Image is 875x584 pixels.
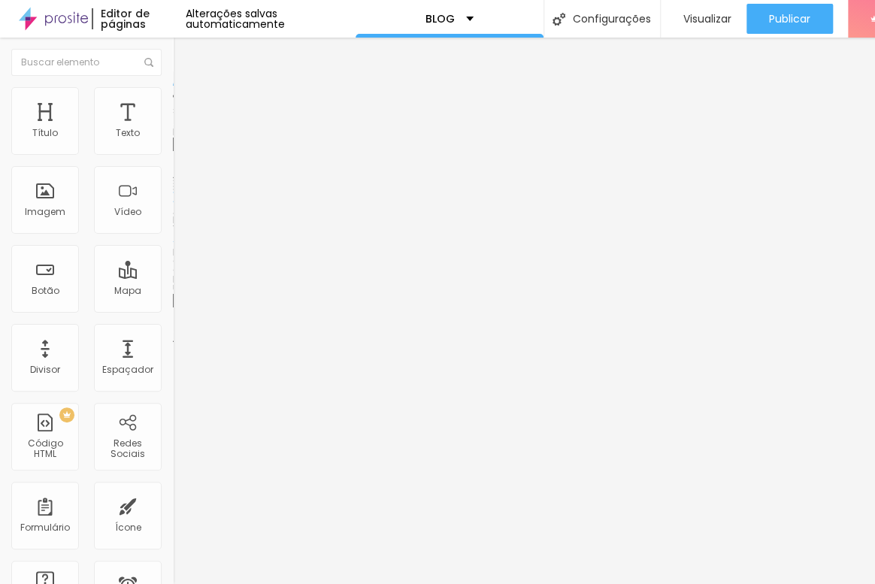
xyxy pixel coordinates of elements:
input: Buscar elemento [11,49,162,76]
p: BLOG [425,14,455,24]
div: Ícone [115,522,141,533]
div: Alterações salvas automaticamente [186,8,356,29]
div: Botão [32,286,59,296]
span: Visualizar [683,13,731,25]
button: Visualizar [661,4,746,34]
div: Imagem [25,207,65,217]
div: Editor de páginas [92,8,186,29]
div: Texto [116,128,140,138]
div: Mapa [114,286,141,296]
div: Redes Sociais [98,438,157,460]
img: Icone [144,58,153,67]
div: Espaçador [102,365,153,375]
button: Publicar [746,4,833,34]
div: Vídeo [114,207,141,217]
div: Código HTML [15,438,74,460]
span: Publicar [769,13,810,25]
img: Icone [553,13,565,26]
div: Formulário [20,522,70,533]
div: Divisor [30,365,60,375]
div: Título [32,128,58,138]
